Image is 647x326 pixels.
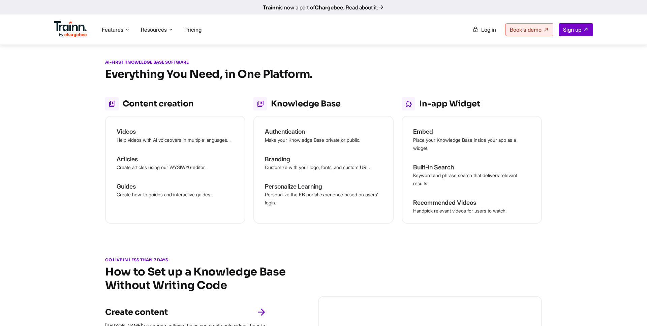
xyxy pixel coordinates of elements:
[123,99,194,109] h3: Content creation
[105,60,317,65] h6: AI-FIRST KNOWLEDGE BASE SOFTWARE
[413,127,530,136] h5: Embed
[117,136,234,144] p: Help videos with AI voiceovers in multiple languages. .
[105,67,317,81] h2: Everything You Need, in One Platform.
[263,4,279,11] b: Trainn
[117,191,234,199] p: Create how-to guides and interactive guides.
[559,23,593,36] a: Sign up
[510,26,542,33] span: Book a demo
[419,99,480,109] h3: In-app Widget
[265,127,382,136] h5: Authentication
[413,163,530,171] h5: Built-in Search
[271,99,341,109] h3: Knowledge Base
[117,163,234,171] p: Create articles using our WYSIWYG editor.
[413,136,530,152] p: Place your Knowledge Base inside your app as a widget.
[413,207,530,215] p: Handpick relevant videos for users to watch.
[105,265,294,292] h2: How to Set up a Knowledge Base Without Writing Code
[265,182,382,191] h5: Personalize Learning
[413,198,530,207] h5: Recommended Videos
[265,163,382,171] p: Customize with your logo, fonts, and custom URL.
[563,26,581,33] span: Sign up
[117,127,234,136] h5: Videos
[105,307,168,318] h4: Create content
[315,4,343,11] b: Chargebee
[468,24,500,36] a: Log in
[265,136,382,144] p: Make your Knowledge Base private or public.
[413,171,530,188] p: Keyword and phrase search that delivers relevant results.
[117,182,234,191] h5: Guides
[141,26,167,33] span: Resources
[265,191,382,207] p: Personalize the KB portal experience based on users’ login.
[105,257,294,262] h6: GO LIVE IN LESS THAN 7 DAYS
[184,26,202,33] a: Pricing
[265,155,382,163] h5: Branding
[481,26,496,33] span: Log in
[54,21,87,37] img: Trainn Logo
[613,294,647,326] iframe: Chat Widget
[505,23,553,36] a: Book a demo
[117,155,234,163] h5: Articles
[102,26,123,33] span: Features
